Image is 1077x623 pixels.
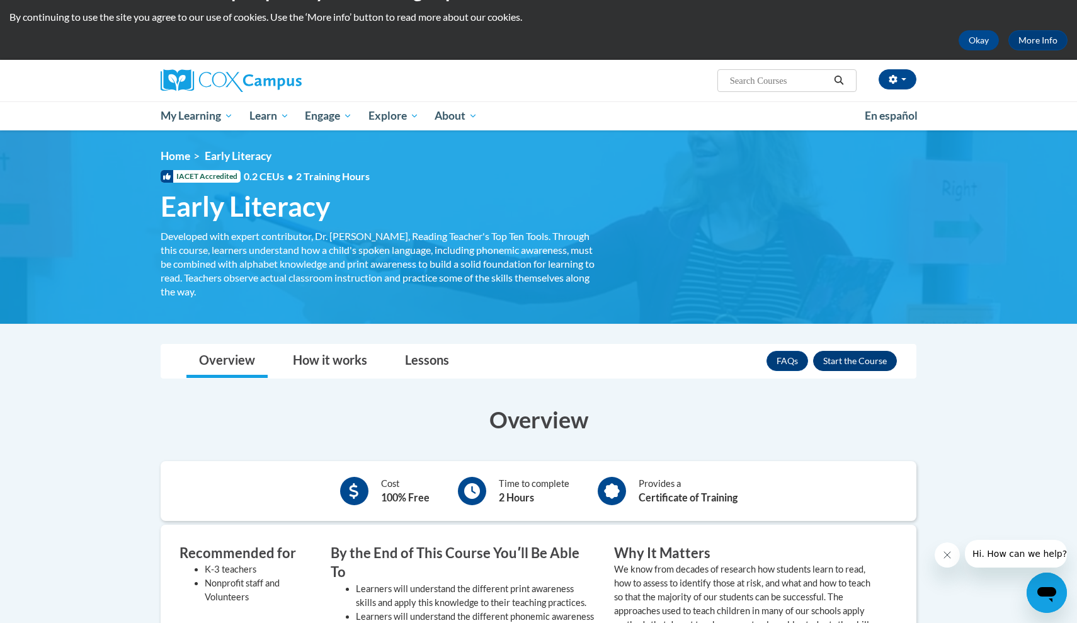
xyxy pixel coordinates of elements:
[161,69,400,92] a: Cox Campus
[142,101,935,130] div: Main menu
[813,351,897,371] button: Enroll
[161,229,595,299] div: Developed with expert contributor, Dr. [PERSON_NAME], Reading Teacher's Top Ten Tools. Through th...
[368,108,419,123] span: Explore
[244,169,370,183] span: 0.2 CEUs
[241,101,297,130] a: Learn
[392,345,462,378] a: Lessons
[614,544,879,563] h3: Why It Matters
[935,542,960,568] iframe: Close message
[729,73,829,88] input: Search Courses
[205,563,312,576] li: K-3 teachers
[959,30,999,50] button: Okay
[360,101,427,130] a: Explore
[865,109,918,122] span: En español
[205,576,312,604] li: Nonprofit staff and Volunteers
[161,404,916,435] h3: Overview
[280,345,380,378] a: How it works
[249,108,289,123] span: Learn
[1027,573,1067,613] iframe: Button to launch messaging window
[287,170,293,182] span: •
[179,544,312,563] h3: Recommended for
[9,10,1068,24] p: By continuing to use the site you agree to our use of cookies. Use the ‘More info’ button to read...
[829,73,848,88] button: Search
[297,101,360,130] a: Engage
[427,101,486,130] a: About
[305,108,352,123] span: Engage
[639,477,738,505] div: Provides a
[161,149,190,163] a: Home
[296,170,370,182] span: 2 Training Hours
[499,477,569,505] div: Time to complete
[857,103,926,129] a: En español
[879,69,916,89] button: Account Settings
[161,170,241,183] span: IACET Accredited
[161,108,233,123] span: My Learning
[152,101,241,130] a: My Learning
[205,149,271,163] span: Early Literacy
[186,345,268,378] a: Overview
[1008,30,1068,50] a: More Info
[435,108,477,123] span: About
[766,351,808,371] a: FAQs
[639,491,738,503] b: Certificate of Training
[161,69,302,92] img: Cox Campus
[965,540,1067,568] iframe: Message from company
[331,544,595,583] h3: By the End of This Course Youʹll Be Able To
[381,477,430,505] div: Cost
[356,582,595,610] li: Learners will understand the different print awareness skills and apply this knowledge to their t...
[499,491,534,503] b: 2 Hours
[381,491,430,503] b: 100% Free
[161,190,330,223] span: Early Literacy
